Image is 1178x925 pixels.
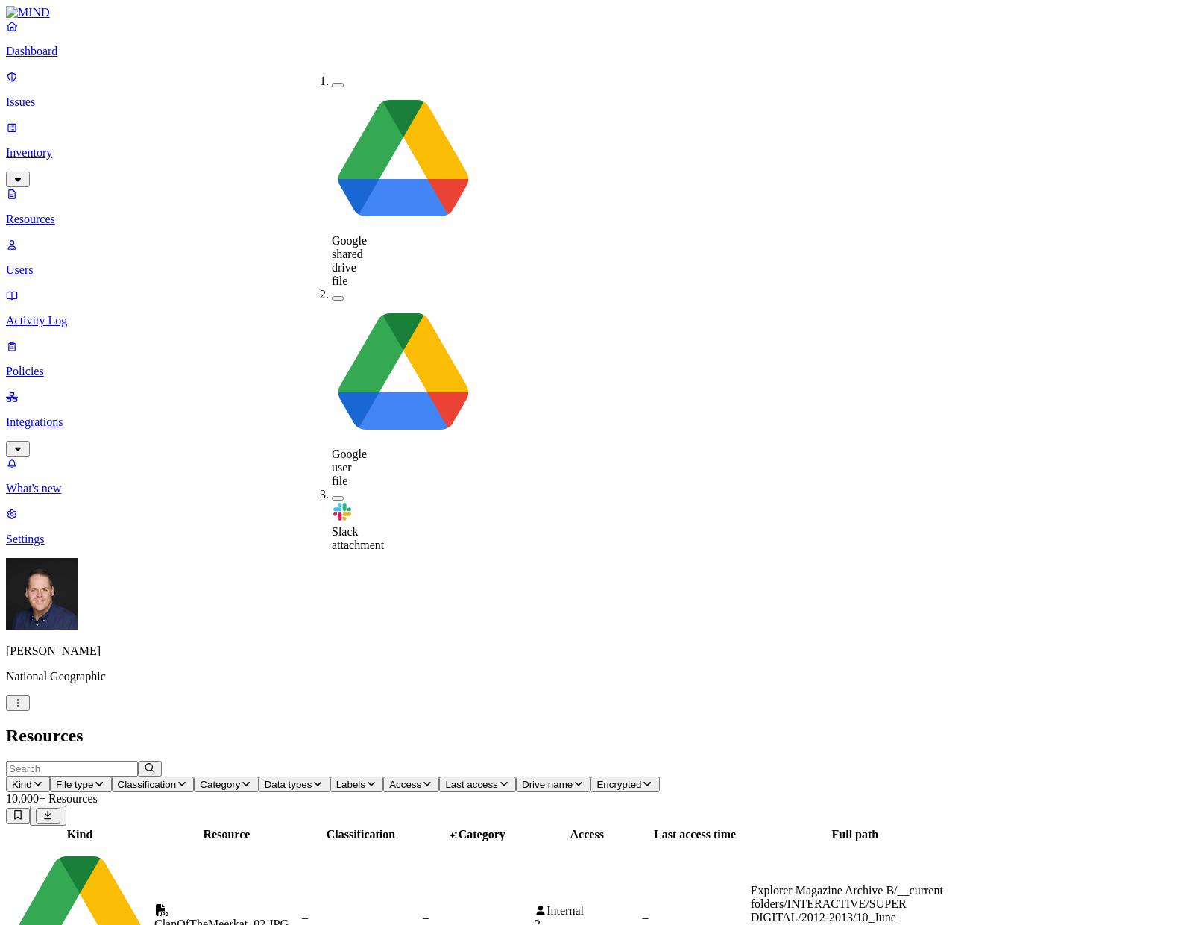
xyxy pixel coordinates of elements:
[6,213,1172,226] p: Resources
[6,238,1172,277] a: Users
[6,645,1172,658] p: [PERSON_NAME]
[332,525,384,551] span: Slack attachment
[6,6,50,19] img: MIND
[6,263,1172,277] p: Users
[6,187,1172,226] a: Resources
[445,779,497,790] span: Last access
[642,911,648,924] span: –
[751,828,960,841] div: Full path
[6,70,1172,109] a: Issues
[535,904,640,918] div: Internal
[332,301,475,445] img: google-drive
[6,726,1172,746] h2: Resources
[200,779,240,790] span: Category
[6,314,1172,327] p: Activity Log
[6,19,1172,58] a: Dashboard
[6,365,1172,378] p: Policies
[336,779,365,790] span: Labels
[332,501,353,522] img: slack
[56,779,93,790] span: File type
[332,88,475,231] img: google-drive
[423,911,429,924] span: –
[6,558,78,630] img: Mark DeCarlo
[332,234,367,287] span: Google shared drive file
[265,779,312,790] span: Data types
[6,761,138,777] input: Search
[6,45,1172,58] p: Dashboard
[6,95,1172,109] p: Issues
[6,121,1172,185] a: Inventory
[6,533,1172,546] p: Settings
[642,828,747,841] div: Last access time
[459,828,505,841] span: Category
[535,828,640,841] div: Access
[6,289,1172,327] a: Activity Log
[6,670,1172,683] p: National Geographic
[302,828,420,841] div: Classification
[6,507,1172,546] a: Settings
[6,457,1172,495] a: What's new
[8,828,151,841] div: Kind
[302,911,308,924] span: –
[522,779,573,790] span: Drive name
[6,6,1172,19] a: MIND
[118,779,177,790] span: Classification
[6,339,1172,378] a: Policies
[6,482,1172,495] p: What's new
[596,779,641,790] span: Encrypted
[12,779,32,790] span: Kind
[6,416,1172,429] p: Integrations
[389,779,421,790] span: Access
[6,792,98,805] span: 10,000+ Resources
[332,448,367,487] span: Google user file
[6,146,1172,160] p: Inventory
[154,828,299,841] div: Resource
[6,390,1172,454] a: Integrations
